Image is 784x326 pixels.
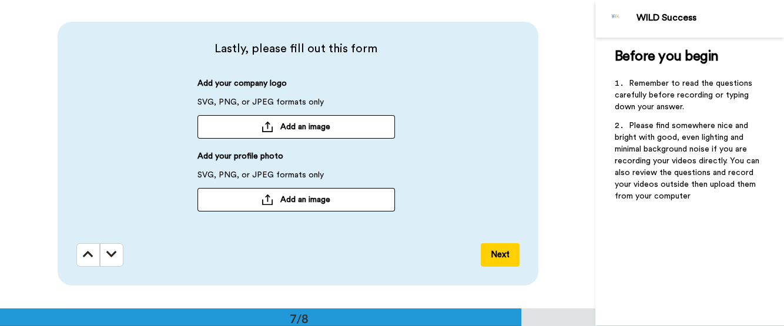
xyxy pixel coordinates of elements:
span: SVG, PNG, or JPEG formats only [197,169,324,188]
span: Lastly, please fill out this form [76,41,516,57]
img: Profile Image [602,5,630,33]
span: Add your profile photo [197,150,283,169]
span: Add an image [280,194,330,206]
span: Add an image [280,121,330,133]
button: Next [481,243,520,267]
span: Please find somewhere nice and bright with good, even lighting and minimal background noise if yo... [614,122,761,200]
button: Add an image [197,188,395,211]
span: Add your company logo [197,78,287,96]
button: Add an image [197,115,395,139]
span: Before you begin [614,49,718,63]
div: WILD Success [636,12,783,23]
span: SVG, PNG, or JPEG formats only [197,96,324,115]
span: Remember to read the questions carefully before recording or typing down your answer. [614,79,754,111]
